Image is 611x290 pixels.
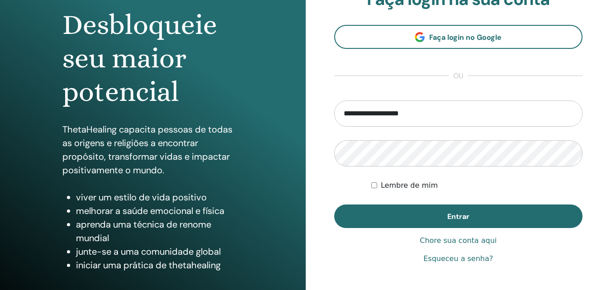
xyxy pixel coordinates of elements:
button: Entrar [334,204,583,228]
font: ThetaHealing capacita pessoas de todas as origens e religiões a encontrar propósito, transformar ... [62,124,232,176]
font: Esqueceu a senha? [423,254,493,263]
a: Esqueceu a senha? [423,253,493,264]
a: Chore sua conta aqui [420,235,497,246]
font: ou [453,71,463,81]
font: viver um estilo de vida positivo [76,191,207,203]
font: Desbloqueie seu maior potencial [62,9,217,108]
font: melhorar a saúde emocional e física [76,205,224,217]
font: Entrar [447,212,469,221]
font: iniciar uma prática de thetahealing [76,259,221,271]
font: Faça login no Google [429,33,502,42]
font: Chore sua conta aqui [420,236,497,245]
a: Faça login no Google [334,25,583,49]
font: Lembre de mim [381,181,438,190]
font: aprenda uma técnica de renome mundial [76,219,211,244]
font: junte-se a uma comunidade global [76,246,221,257]
div: Mantenha-me autenticado indefinidamente ou até que eu faça logout manualmente [371,180,583,191]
